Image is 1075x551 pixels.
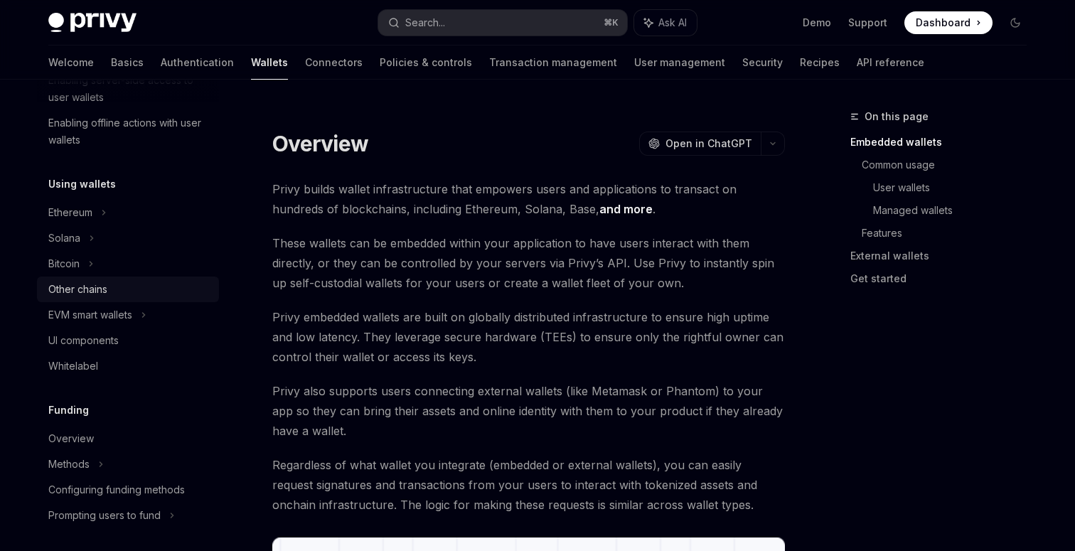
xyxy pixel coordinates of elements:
[161,46,234,80] a: Authentication
[48,358,98,375] div: Whitelabel
[305,46,363,80] a: Connectors
[48,402,89,419] h5: Funding
[865,108,929,125] span: On this page
[803,16,831,30] a: Demo
[873,176,1038,199] a: User wallets
[48,306,132,323] div: EVM smart wallets
[111,46,144,80] a: Basics
[904,11,993,34] a: Dashboard
[405,14,445,31] div: Search...
[800,46,840,80] a: Recipes
[272,233,785,293] span: These wallets can be embedded within your application to have users interact with them directly, ...
[48,481,185,498] div: Configuring funding methods
[378,10,627,36] button: Search...⌘K
[48,281,107,298] div: Other chains
[48,456,90,473] div: Methods
[48,114,210,149] div: Enabling offline actions with user wallets
[599,202,653,217] a: and more
[37,477,219,503] a: Configuring funding methods
[272,179,785,219] span: Privy builds wallet infrastructure that empowers users and applications to transact on hundreds o...
[272,455,785,515] span: Regardless of what wallet you integrate (embedded or external wallets), you can easily request si...
[1004,11,1027,34] button: Toggle dark mode
[48,46,94,80] a: Welcome
[272,131,368,156] h1: Overview
[37,353,219,379] a: Whitelabel
[862,154,1038,176] a: Common usage
[742,46,783,80] a: Security
[862,222,1038,245] a: Features
[37,277,219,302] a: Other chains
[272,307,785,367] span: Privy embedded wallets are built on globally distributed infrastructure to ensure high uptime and...
[850,131,1038,154] a: Embedded wallets
[873,199,1038,222] a: Managed wallets
[48,230,80,247] div: Solana
[48,13,137,33] img: dark logo
[380,46,472,80] a: Policies & controls
[37,426,219,451] a: Overview
[639,132,761,156] button: Open in ChatGPT
[850,245,1038,267] a: External wallets
[916,16,970,30] span: Dashboard
[48,430,94,447] div: Overview
[665,137,752,151] span: Open in ChatGPT
[489,46,617,80] a: Transaction management
[37,110,219,153] a: Enabling offline actions with user wallets
[857,46,924,80] a: API reference
[848,16,887,30] a: Support
[604,17,619,28] span: ⌘ K
[634,10,697,36] button: Ask AI
[48,332,119,349] div: UI components
[48,507,161,524] div: Prompting users to fund
[634,46,725,80] a: User management
[48,204,92,221] div: Ethereum
[48,255,80,272] div: Bitcoin
[48,176,116,193] h5: Using wallets
[251,46,288,80] a: Wallets
[272,381,785,441] span: Privy also supports users connecting external wallets (like Metamask or Phantom) to your app so t...
[658,16,687,30] span: Ask AI
[850,267,1038,290] a: Get started
[37,328,219,353] a: UI components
